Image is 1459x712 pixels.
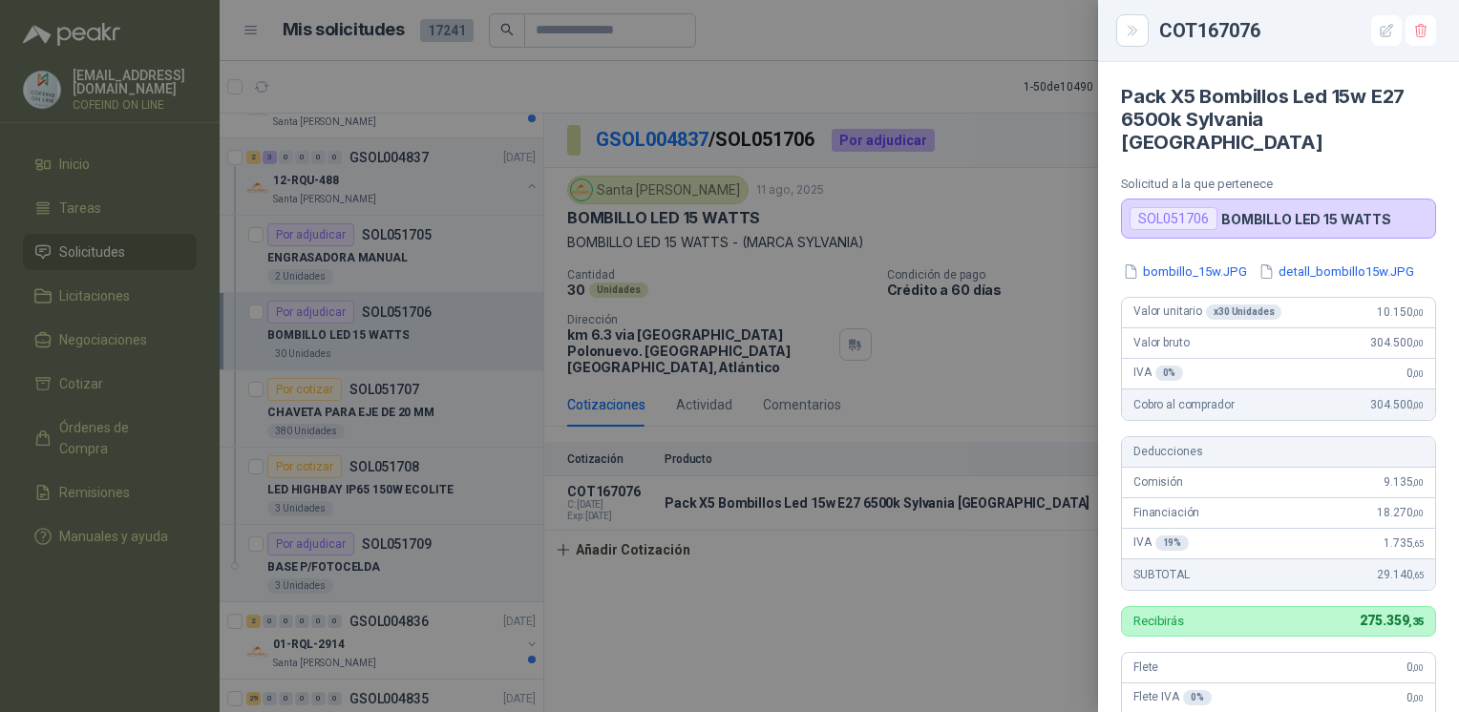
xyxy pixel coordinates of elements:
[1155,535,1190,551] div: 19 %
[1406,691,1424,704] span: 0
[1412,693,1424,703] span: ,00
[1257,262,1416,282] button: detall_bombillo15w.JPG
[1406,660,1424,674] span: 0
[1133,660,1158,674] span: Flete
[1408,616,1424,628] span: ,35
[1370,398,1424,411] span: 304.500
[1133,615,1184,627] p: Recibirás
[1412,477,1424,488] span: ,00
[1121,85,1436,154] h4: Pack X5 Bombillos Led 15w E27 6500k Sylvania [GEOGRAPHIC_DATA]
[1384,536,1424,550] span: 1.735
[1133,475,1183,489] span: Comisión
[1121,262,1249,282] button: bombillo_15w.JPG
[1133,568,1190,581] span: SUBTOTAL
[1155,366,1184,381] div: 0 %
[1412,368,1424,379] span: ,00
[1121,19,1144,42] button: Close
[1133,535,1189,551] span: IVA
[1130,207,1217,230] div: SOL051706
[1133,690,1212,705] span: Flete IVA
[1360,613,1424,628] span: 275.359
[1221,211,1391,227] p: BOMBILLO LED 15 WATTS
[1377,305,1424,319] span: 10.150
[1412,400,1424,410] span: ,00
[1370,336,1424,349] span: 304.500
[1377,568,1424,581] span: 29.140
[1384,475,1424,489] span: 9.135
[1133,366,1183,381] span: IVA
[1412,662,1424,673] span: ,00
[1406,366,1424,380] span: 0
[1121,177,1436,191] p: Solicitud a la que pertenece
[1412,307,1424,318] span: ,00
[1183,690,1212,705] div: 0 %
[1133,445,1202,458] span: Deducciones
[1133,506,1199,519] span: Financiación
[1206,304,1281,320] div: x 30 Unidades
[1159,15,1436,46] div: COT167076
[1133,398,1234,411] span: Cobro al comprador
[1412,570,1424,580] span: ,65
[1412,538,1424,549] span: ,65
[1133,336,1189,349] span: Valor bruto
[1412,338,1424,348] span: ,00
[1133,304,1281,320] span: Valor unitario
[1377,506,1424,519] span: 18.270
[1412,508,1424,518] span: ,00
